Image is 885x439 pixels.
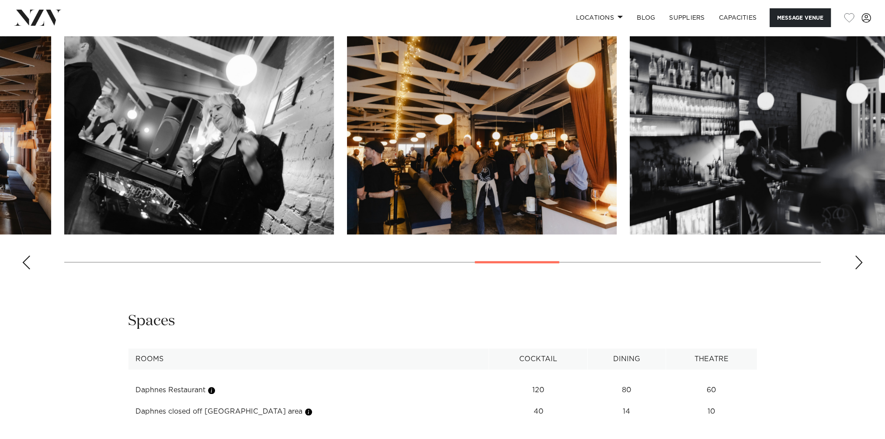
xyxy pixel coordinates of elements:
td: 40 [489,401,588,422]
td: Daphnes Restaurant [128,380,489,401]
a: BLOG [630,8,662,27]
td: Daphnes closed off [GEOGRAPHIC_DATA] area [128,401,489,422]
td: 80 [587,380,666,401]
td: 10 [666,401,757,422]
img: nzv-logo.png [14,10,62,25]
img: DJ on the decks at Daphnes [64,36,334,234]
button: Message Venue [770,8,831,27]
img: Guests mingling at cocktail event in Ponsonby [347,36,617,234]
td: 120 [489,380,588,401]
a: Capacities [712,8,764,27]
th: Theatre [666,348,757,370]
th: Rooms [128,348,489,370]
td: 14 [587,401,666,422]
th: Dining [587,348,666,370]
h2: Spaces [128,311,175,331]
swiper-slide: 15 / 24 [347,36,617,234]
a: Locations [569,8,630,27]
td: 60 [666,380,757,401]
a: SUPPLIERS [662,8,711,27]
swiper-slide: 14 / 24 [64,36,334,234]
th: Cocktail [489,348,588,370]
